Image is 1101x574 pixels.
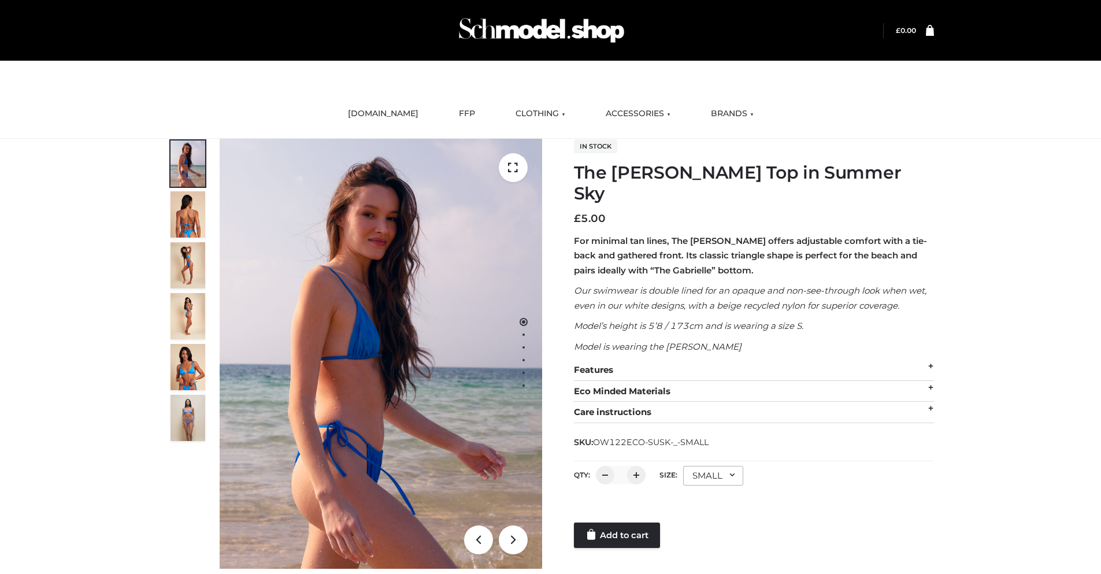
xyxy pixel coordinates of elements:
[896,26,900,35] span: £
[450,101,484,127] a: FFP
[574,381,934,402] div: Eco Minded Materials
[574,320,803,331] em: Model’s height is 5’8 / 173cm and is wearing a size S.
[574,285,926,311] em: Our swimwear is double lined for an opaque and non-see-through look when wet, even in our white d...
[170,140,205,187] img: 1.Alex-top_SS-1_4464b1e7-c2c9-4e4b-a62c-58381cd673c0-1.jpg
[339,101,427,127] a: [DOMAIN_NAME]
[170,293,205,339] img: 3.Alex-top_CN-1-1-2.jpg
[170,242,205,288] img: 4.Alex-top_CN-1-1-2.jpg
[170,395,205,441] img: SSVC.jpg
[574,162,934,204] h1: The [PERSON_NAME] Top in Summer Sky
[220,139,542,569] img: 1.Alex-top_SS-1_4464b1e7-c2c9-4e4b-a62c-58381cd673c0 (1)
[574,523,660,548] a: Add to cart
[574,471,590,479] label: QTY:
[574,212,606,225] bdi: 5.00
[574,341,742,352] em: Model is wearing the [PERSON_NAME]
[455,8,628,53] img: Schmodel Admin 964
[170,191,205,238] img: 5.Alex-top_CN-1-1_1-1.jpg
[896,26,916,35] a: £0.00
[170,344,205,390] img: 2.Alex-top_CN-1-1-2.jpg
[896,26,916,35] bdi: 0.00
[702,101,762,127] a: BRANDS
[593,437,709,447] span: OW122ECO-SUSK-_-SMALL
[574,235,927,276] strong: For minimal tan lines, The [PERSON_NAME] offers adjustable comfort with a tie-back and gathered f...
[574,139,617,153] span: In stock
[574,402,934,423] div: Care instructions
[574,435,710,449] span: SKU:
[597,101,679,127] a: ACCESSORIES
[574,212,581,225] span: £
[574,360,934,381] div: Features
[507,101,574,127] a: CLOTHING
[659,471,677,479] label: Size:
[683,466,743,486] div: SMALL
